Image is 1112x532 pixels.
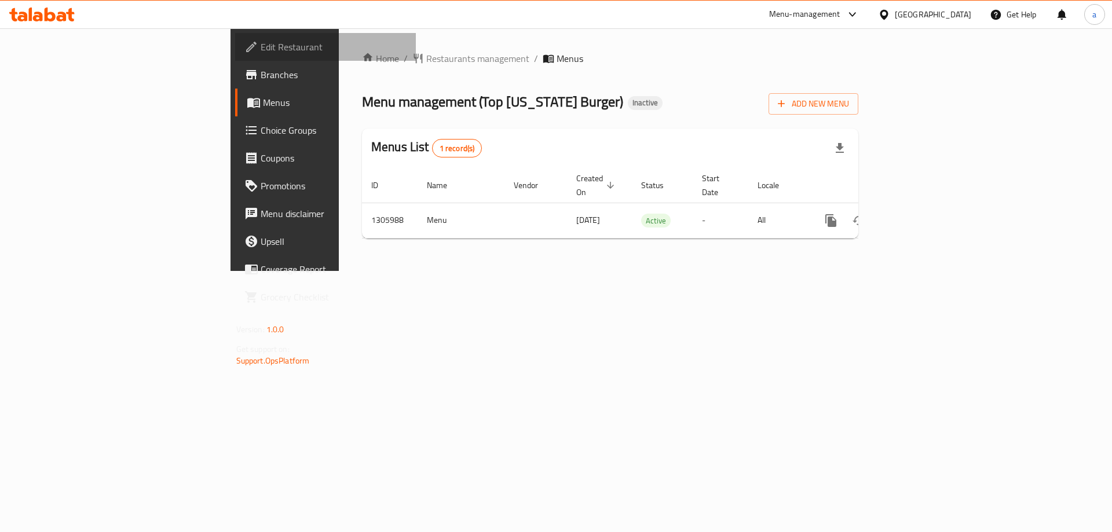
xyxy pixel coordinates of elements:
[769,93,858,115] button: Add New Menu
[826,134,854,162] div: Export file
[576,212,600,228] span: [DATE]
[778,97,849,111] span: Add New Menu
[371,178,393,192] span: ID
[432,139,482,157] div: Total records count
[261,68,407,82] span: Branches
[362,89,623,115] span: Menu management ( Top [US_STATE] Burger )
[261,262,407,276] span: Coverage Report
[235,283,416,311] a: Grocery Checklist
[261,179,407,193] span: Promotions
[576,171,618,199] span: Created On
[235,228,416,255] a: Upsell
[628,96,663,110] div: Inactive
[371,138,482,157] h2: Menus List
[261,123,407,137] span: Choice Groups
[418,203,504,238] td: Menu
[362,52,858,65] nav: breadcrumb
[266,322,284,337] span: 1.0.0
[895,8,971,21] div: [GEOGRAPHIC_DATA]
[263,96,407,109] span: Menus
[235,33,416,61] a: Edit Restaurant
[534,52,538,65] li: /
[235,255,416,283] a: Coverage Report
[628,98,663,108] span: Inactive
[261,40,407,54] span: Edit Restaurant
[1092,8,1096,21] span: a
[427,178,462,192] span: Name
[693,203,748,238] td: -
[235,116,416,144] a: Choice Groups
[641,214,671,228] span: Active
[748,203,808,238] td: All
[808,168,938,203] th: Actions
[235,200,416,228] a: Menu disclaimer
[412,52,529,65] a: Restaurants management
[362,168,938,239] table: enhanced table
[845,207,873,234] button: Change Status
[433,143,482,154] span: 1 record(s)
[426,52,529,65] span: Restaurants management
[236,342,290,357] span: Get support on:
[261,234,407,248] span: Upsell
[236,322,265,337] span: Version:
[514,178,553,192] span: Vendor
[641,178,679,192] span: Status
[235,144,416,172] a: Coupons
[236,353,310,368] a: Support.OpsPlatform
[758,178,794,192] span: Locale
[769,8,840,21] div: Menu-management
[702,171,734,199] span: Start Date
[557,52,583,65] span: Menus
[261,290,407,304] span: Grocery Checklist
[261,207,407,221] span: Menu disclaimer
[261,151,407,165] span: Coupons
[817,207,845,234] button: more
[235,61,416,89] a: Branches
[235,172,416,200] a: Promotions
[235,89,416,116] a: Menus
